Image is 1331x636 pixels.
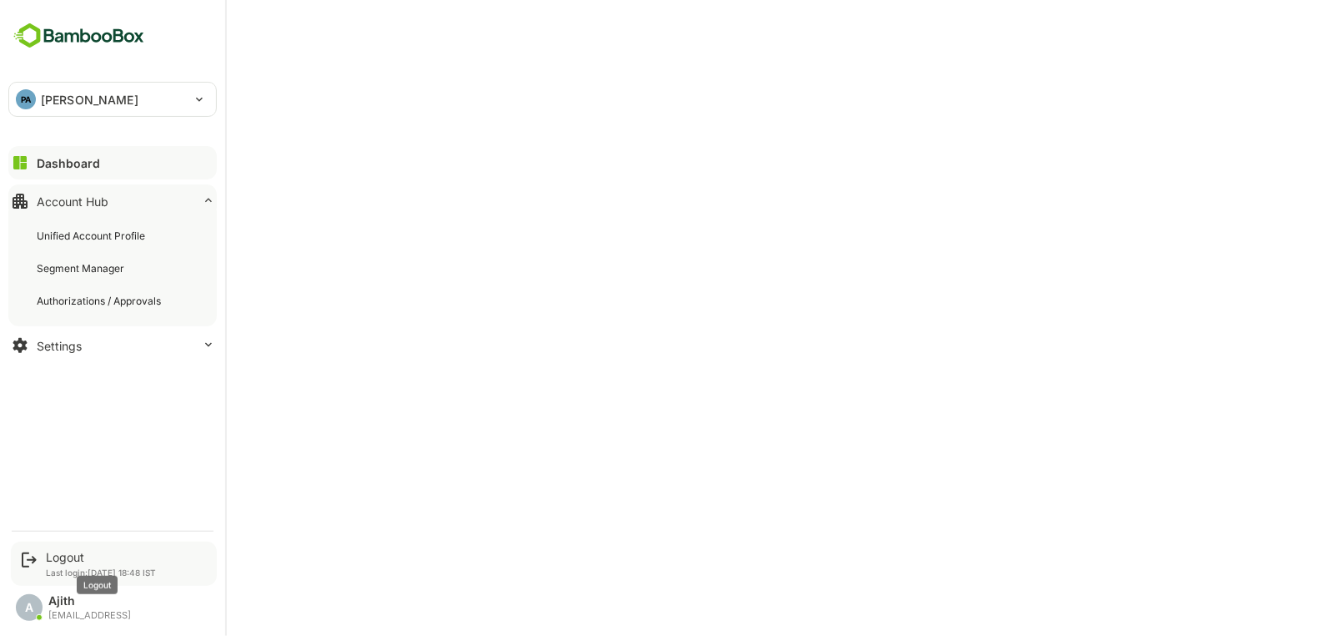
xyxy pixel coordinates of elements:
[16,89,36,109] div: PA
[8,329,217,362] button: Settings
[8,20,149,52] img: BambooboxFullLogoMark.5f36c76dfaba33ec1ec1367b70bb1252.svg
[46,550,156,564] div: Logout
[16,594,43,621] div: A
[48,594,131,608] div: Ajith
[48,610,131,621] div: [EMAIL_ADDRESS]
[9,83,216,116] div: PA[PERSON_NAME]
[37,294,164,308] div: Authorizations / Approvals
[37,156,100,170] div: Dashboard
[37,261,128,275] div: Segment Manager
[37,339,82,353] div: Settings
[37,229,148,243] div: Unified Account Profile
[37,194,108,209] div: Account Hub
[8,184,217,218] button: Account Hub
[8,146,217,179] button: Dashboard
[41,91,138,109] p: [PERSON_NAME]
[46,568,156,578] p: Last login: [DATE] 18:48 IST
